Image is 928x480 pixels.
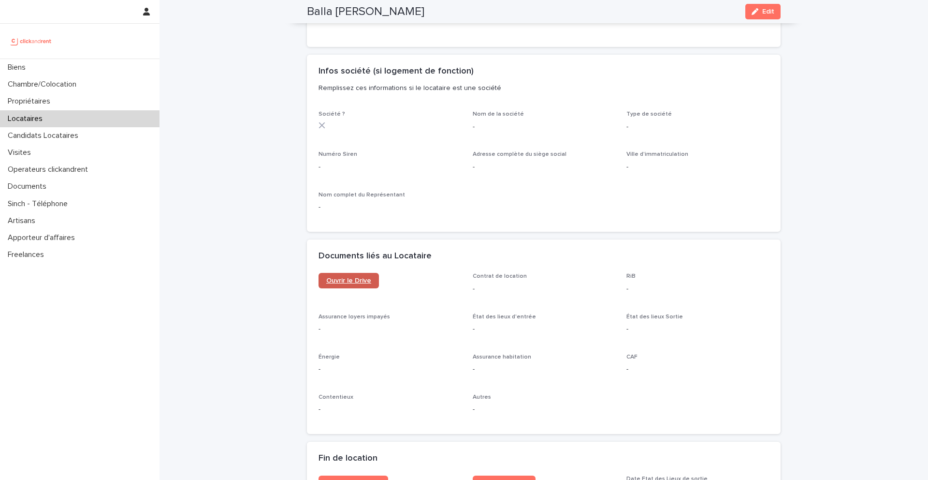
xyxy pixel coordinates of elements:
p: Remplissez ces informations si le locataire est une société [319,84,765,92]
p: - [473,162,615,172]
span: Numéro Siren [319,151,357,157]
p: Documents [4,182,54,191]
p: - [319,324,461,334]
span: Ville d'immatriculation [626,151,688,157]
h2: Fin de location [319,453,377,464]
button: Edit [745,4,781,19]
span: Énergie [319,354,340,360]
span: Contentieux [319,394,353,400]
p: - [473,324,615,334]
p: - [319,162,461,172]
span: Autres [473,394,491,400]
h2: Balla [PERSON_NAME] [307,5,424,19]
p: - [319,202,461,212]
p: - [473,405,615,415]
span: Type de société [626,111,672,117]
p: Apporteur d'affaires [4,233,83,242]
span: Adresse complète du siège social [473,151,566,157]
span: Nom complet du Représentant [319,192,405,198]
p: - [473,122,615,132]
p: Candidats Locataires [4,131,86,140]
span: État des lieux d'entrée [473,314,536,320]
span: Contrat de location [473,273,527,279]
p: - [319,364,461,375]
p: Visites [4,148,39,157]
p: - [626,284,769,294]
p: Locataires [4,114,50,123]
span: Assurance loyers impayés [319,314,390,320]
p: - [626,324,769,334]
p: - [473,364,615,375]
span: Assurance habitation [473,354,531,360]
p: - [626,364,769,375]
span: CAF [626,354,638,360]
p: - [319,405,461,415]
p: - [626,122,769,132]
span: Nom de la société [473,111,524,117]
span: Société ? [319,111,345,117]
span: Edit [762,8,774,15]
p: Freelances [4,250,52,259]
p: - [473,284,615,294]
p: Biens [4,63,33,72]
p: Propriétaires [4,97,58,106]
span: RiB [626,273,636,279]
img: UCB0brd3T0yccxBKYDjQ [8,31,55,51]
span: Ouvrir le Drive [326,277,371,284]
h2: Infos société (si logement de fonction) [319,66,474,77]
p: Chambre/Colocation [4,80,84,89]
a: Ouvrir le Drive [319,273,379,288]
p: Sinch - Téléphone [4,199,75,209]
span: État des lieux Sortie [626,314,683,320]
p: Artisans [4,216,43,225]
h2: Documents liés au Locataire [319,251,432,262]
p: - [626,162,769,172]
p: Operateurs clickandrent [4,165,96,174]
